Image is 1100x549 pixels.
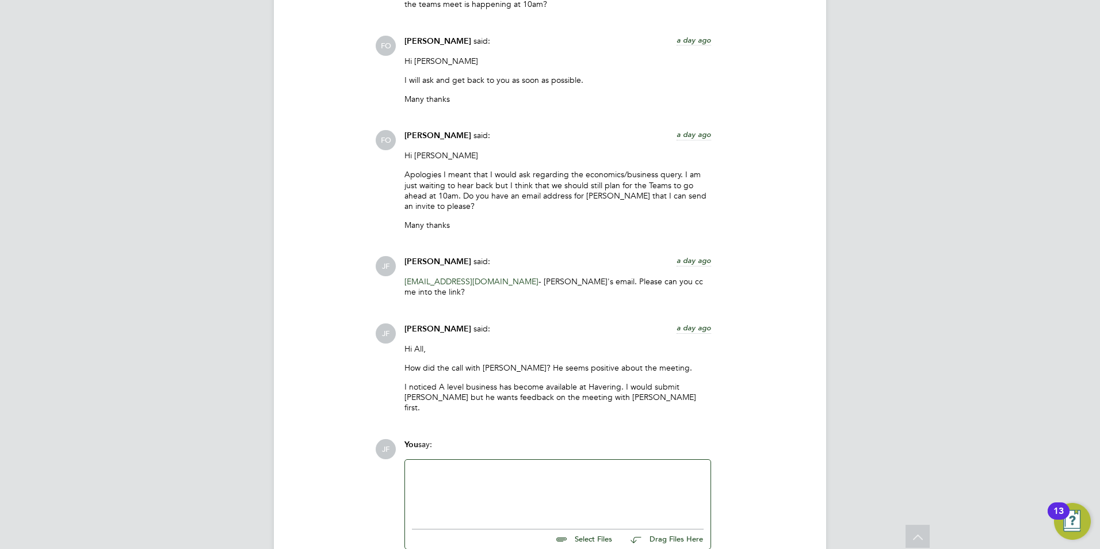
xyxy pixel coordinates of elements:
span: JF [376,256,396,276]
span: FO [376,36,396,56]
p: Many thanks [404,220,711,230]
span: said: [473,36,490,46]
span: a day ago [677,256,711,265]
p: Many thanks [404,94,711,104]
p: Hi All, [404,344,711,354]
span: You [404,440,418,449]
span: [PERSON_NAME] [404,36,471,46]
p: I noticed A level business has become available at Havering. I would submit [PERSON_NAME] but he ... [404,382,711,413]
span: JF [376,439,396,459]
p: Hi [PERSON_NAME] [404,150,711,161]
span: FO [376,130,396,150]
span: [PERSON_NAME] [404,257,471,266]
button: Open Resource Center, 13 new notifications [1054,503,1091,540]
p: I will ask and get back to you as soon as possible. [404,75,711,85]
span: said: [473,130,490,140]
span: [PERSON_NAME] [404,324,471,334]
span: a day ago [677,129,711,139]
span: a day ago [677,35,711,45]
div: 13 [1053,511,1064,526]
span: JF [376,323,396,344]
div: say: [404,439,711,459]
p: - [PERSON_NAME]'s email. Please can you cc me into the link? [404,276,711,297]
p: Hi [PERSON_NAME] [404,56,711,66]
p: How did the call with [PERSON_NAME]? He seems positive about the meeting. [404,363,711,373]
p: Apologies I meant that I would ask regarding the economics/business query. I am just waiting to h... [404,169,711,211]
span: a day ago [677,323,711,333]
span: said: [473,256,490,266]
span: [PERSON_NAME] [404,131,471,140]
a: [EMAIL_ADDRESS][DOMAIN_NAME] [404,276,538,287]
span: said: [473,323,490,334]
